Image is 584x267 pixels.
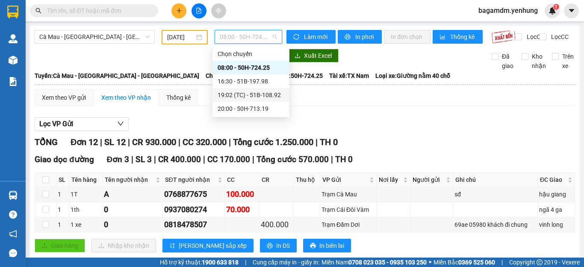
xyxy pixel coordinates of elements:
span: In biên lai [319,241,344,250]
span: Đơn 3 [107,154,130,164]
button: uploadGiao hàng [35,239,85,252]
span: Đơn 12 [71,137,98,147]
span: TỔNG [35,137,58,147]
span: | [331,154,333,164]
div: 08:00 - 50H-724.25 [218,63,284,72]
span: VP Gửi [322,175,368,184]
div: Trạm Đầm Dơi [321,220,375,229]
span: message [9,249,17,257]
span: Làm mới [304,32,329,42]
span: In DS [276,241,290,250]
span: SL 12 [104,137,126,147]
span: | [131,154,133,164]
span: Miền Bắc [434,258,495,267]
span: bar-chart [439,34,447,41]
span: sort-ascending [169,243,175,249]
span: TH 0 [335,154,353,164]
div: hậu giang [539,190,573,199]
span: | [252,154,254,164]
img: icon-new-feature [549,7,556,15]
button: downloadXuất Excel [288,49,339,62]
span: | [316,137,318,147]
span: 1 [555,4,557,10]
span: Người gửi [413,175,444,184]
div: 69ae 05980 khách đi chung [454,220,536,229]
button: file-add [192,3,206,18]
span: CC 320.000 [183,137,227,147]
span: copyright [537,259,543,265]
th: SL [56,173,69,187]
div: ngã 4 ga [539,205,573,214]
span: Nơi lấy [379,175,401,184]
span: Thống kê [450,32,476,42]
span: Xuất Excel [304,51,332,60]
span: notification [9,230,17,238]
td: 0 [103,202,163,217]
span: CR 400.000 [158,154,201,164]
span: Kho nhận [528,52,549,71]
button: printerIn DS [260,239,297,252]
span: plus [176,8,182,14]
span: | [178,137,180,147]
span: [PERSON_NAME] sắp xếp [179,241,247,250]
strong: 0708 023 035 - 0935 103 250 [348,259,427,266]
button: printerIn phơi [338,30,382,44]
span: Tổng cước 570.000 [257,154,329,164]
span: SĐT người nhận [165,175,216,184]
div: 0937080274 [164,204,223,216]
span: Tổng cước 1.250.000 [233,137,313,147]
span: Chuyến: (08:00 [DATE]) [206,71,268,80]
th: Thu hộ [294,173,320,187]
span: | [245,258,246,267]
span: | [203,154,205,164]
td: 0937080274 [163,202,225,217]
div: 0 [104,219,161,231]
div: A [104,188,161,200]
span: caret-down [568,7,575,15]
span: Tài xế: TX Nam [329,71,369,80]
td: Trạm Đầm Dơi [320,217,377,232]
button: sort-ascending[PERSON_NAME] sắp xếp [162,239,254,252]
span: | [229,137,231,147]
div: 1th [71,205,101,214]
td: 0818478507 [163,217,225,232]
button: syncLàm mới [286,30,336,44]
div: 1T [71,190,101,199]
div: 1 [58,205,68,214]
span: 08:00 - 50H-724.25 [220,30,277,43]
div: Trạm Cà Mau [321,190,375,199]
input: Tìm tên, số ĐT hoặc mã đơn [47,6,148,15]
span: file-add [196,8,202,14]
div: 1 xe [71,220,101,229]
span: | [154,154,156,164]
span: Trên xe [559,52,577,71]
span: Cung cấp máy in - giấy in: [253,258,319,267]
button: printerIn biên lai [303,239,351,252]
span: question-circle [9,211,17,219]
span: bagamdm.yenhung [472,5,545,16]
span: sync [293,34,301,41]
span: Lọc VP Gửi [39,119,73,129]
span: SL 3 [136,154,152,164]
span: ĐC Giao [540,175,566,184]
div: 0 [104,204,161,216]
span: aim [215,8,221,14]
button: plus [171,3,186,18]
div: 70.000 [226,204,257,216]
th: Ghi chú [453,173,538,187]
div: 1 [58,190,68,199]
button: Lọc VP Gửi [35,117,129,131]
div: 16:30 - 51B-197.98 [218,77,284,86]
img: 9k= [491,30,516,44]
span: CC 170.000 [207,154,250,164]
span: Giao dọc đường [35,154,94,164]
strong: 0369 525 060 [458,259,495,266]
td: Trạm Cái Đôi Vàm [320,202,377,217]
div: 19:02 (TC) - 51B-108.92 [218,90,284,100]
strong: 1900 633 818 [202,259,239,266]
th: CR [260,173,294,187]
div: 100.000 [226,188,257,200]
td: 0768877675 [163,187,225,202]
span: printer [267,243,273,249]
input: 10/09/2025 [167,33,195,42]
